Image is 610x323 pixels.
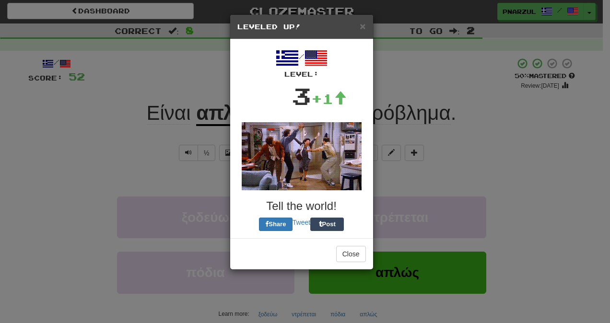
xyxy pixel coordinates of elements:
[237,46,366,79] div: /
[237,200,366,212] h3: Tell the world!
[311,89,347,108] div: +1
[292,79,311,113] div: 3
[237,22,366,32] h5: Leveled Up!
[360,21,365,32] span: ×
[336,246,366,262] button: Close
[259,218,293,231] button: Share
[242,122,362,190] img: seinfeld-ebe603044fff2fd1d3e1949e7ad7a701fffed037ac3cad15aebc0dce0abf9909.gif
[293,219,310,226] a: Tweet
[237,69,366,79] div: Level:
[360,21,365,31] button: Close
[310,218,344,231] button: Post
